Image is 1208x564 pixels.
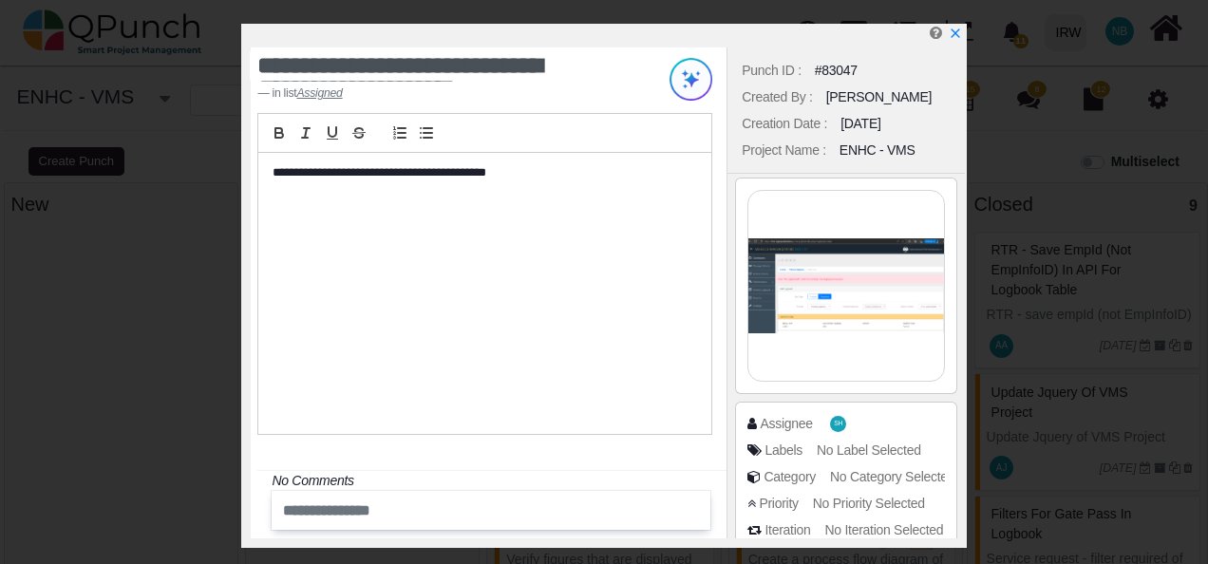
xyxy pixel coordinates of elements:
[257,85,632,102] footer: in list
[296,86,342,100] cite: Source Title
[759,494,798,514] div: Priority
[817,442,921,458] span: No Label Selected
[296,86,342,100] u: Assigned
[815,61,858,81] div: #83047
[949,27,962,40] svg: x
[840,141,915,160] div: ENHC - VMS
[742,114,827,134] div: Creation Date :
[742,141,826,160] div: Project Name :
[742,87,812,107] div: Created By :
[742,61,802,81] div: Punch ID :
[764,467,816,487] div: Category
[764,520,810,540] div: Iteration
[272,473,353,488] i: No Comments
[825,522,944,537] span: No Iteration Selected
[670,58,712,101] img: Try writing with AI
[930,26,942,40] i: Edit Punch
[760,414,812,434] div: Assignee
[949,26,962,41] a: x
[840,114,880,134] div: [DATE]
[813,496,925,511] span: No Priority Selected
[826,87,933,107] div: [PERSON_NAME]
[764,441,802,461] div: Labels
[830,416,846,432] span: Syed Huzaifa Bukhari
[830,469,954,484] span: No Category Selected
[834,421,842,427] span: SH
